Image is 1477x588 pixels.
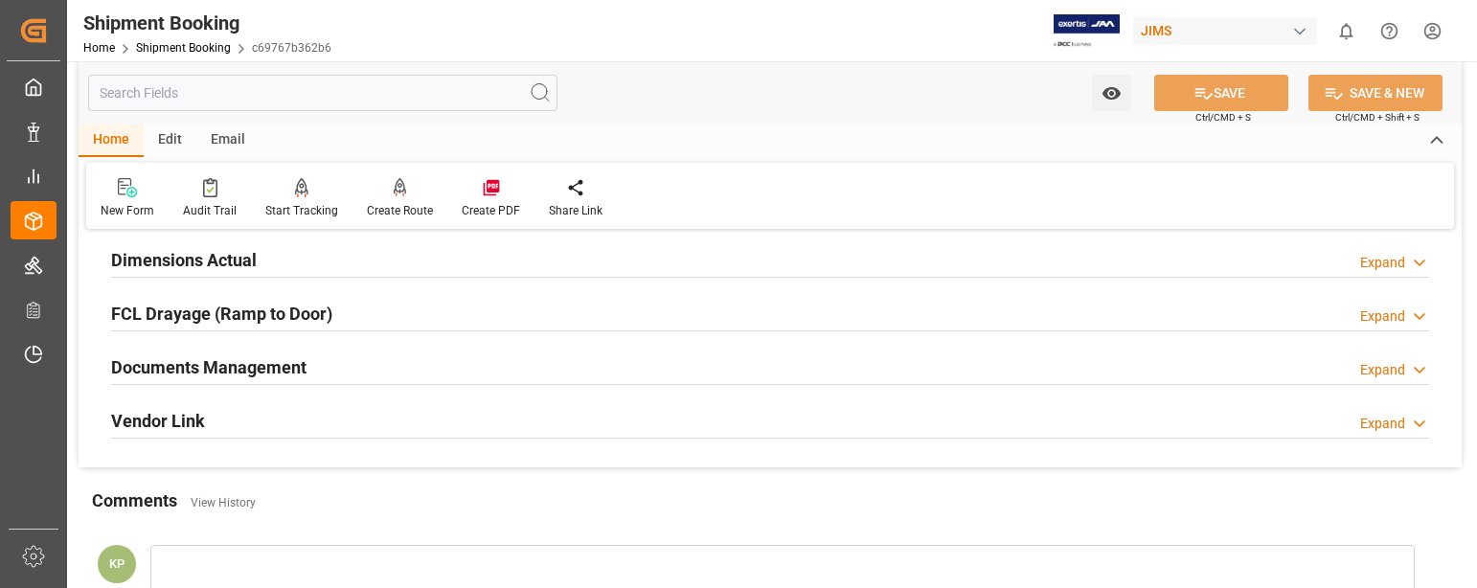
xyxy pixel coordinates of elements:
[1360,253,1405,273] div: Expand
[1325,10,1368,53] button: show 0 new notifications
[88,75,557,111] input: Search Fields
[183,202,237,219] div: Audit Trail
[196,124,260,157] div: Email
[1154,75,1288,111] button: SAVE
[265,202,338,219] div: Start Tracking
[1133,17,1317,45] div: JIMS
[92,487,177,513] h2: Comments
[101,202,154,219] div: New Form
[1308,75,1443,111] button: SAVE & NEW
[462,202,520,219] div: Create PDF
[136,41,231,55] a: Shipment Booking
[1360,306,1405,327] div: Expand
[79,124,144,157] div: Home
[1054,14,1120,48] img: Exertis%20JAM%20-%20Email%20Logo.jpg_1722504956.jpg
[111,301,332,327] h2: FCL Drayage (Ramp to Door)
[1360,414,1405,434] div: Expand
[111,408,205,434] h2: Vendor Link
[1092,75,1131,111] button: open menu
[144,124,196,157] div: Edit
[191,496,256,509] a: View History
[83,41,115,55] a: Home
[1360,360,1405,380] div: Expand
[367,202,433,219] div: Create Route
[1368,10,1411,53] button: Help Center
[111,354,307,380] h2: Documents Management
[1133,12,1325,49] button: JIMS
[83,9,331,37] div: Shipment Booking
[111,247,257,273] h2: Dimensions Actual
[1195,110,1251,124] span: Ctrl/CMD + S
[549,202,602,219] div: Share Link
[1335,110,1420,124] span: Ctrl/CMD + Shift + S
[109,556,125,571] span: KP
